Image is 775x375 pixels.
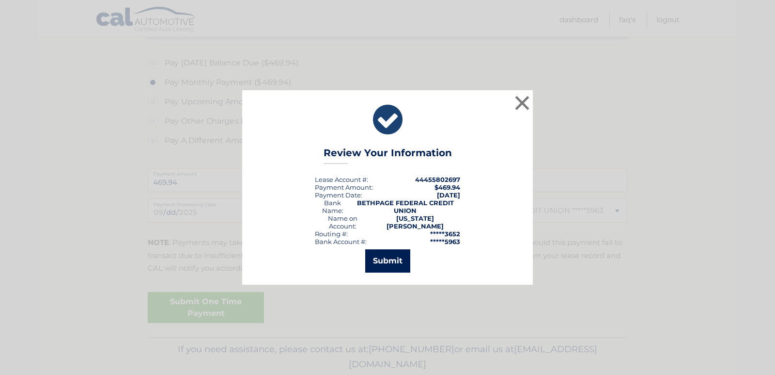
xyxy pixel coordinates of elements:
[387,214,444,230] strong: [US_STATE][PERSON_NAME]
[324,147,452,164] h3: Review Your Information
[434,183,460,191] span: $469.94
[315,191,361,199] span: Payment Date
[315,214,371,230] div: Name on Account:
[315,199,351,214] div: Bank Name:
[315,183,373,191] div: Payment Amount:
[357,199,454,214] strong: BETHPAGE FEDERAL CREDIT UNION
[315,230,348,238] div: Routing #:
[315,191,362,199] div: :
[365,249,410,273] button: Submit
[512,93,532,113] button: ×
[315,238,367,245] div: Bank Account #:
[315,176,368,183] div: Lease Account #:
[415,176,460,183] strong: 44455802697
[437,191,460,199] span: [DATE]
